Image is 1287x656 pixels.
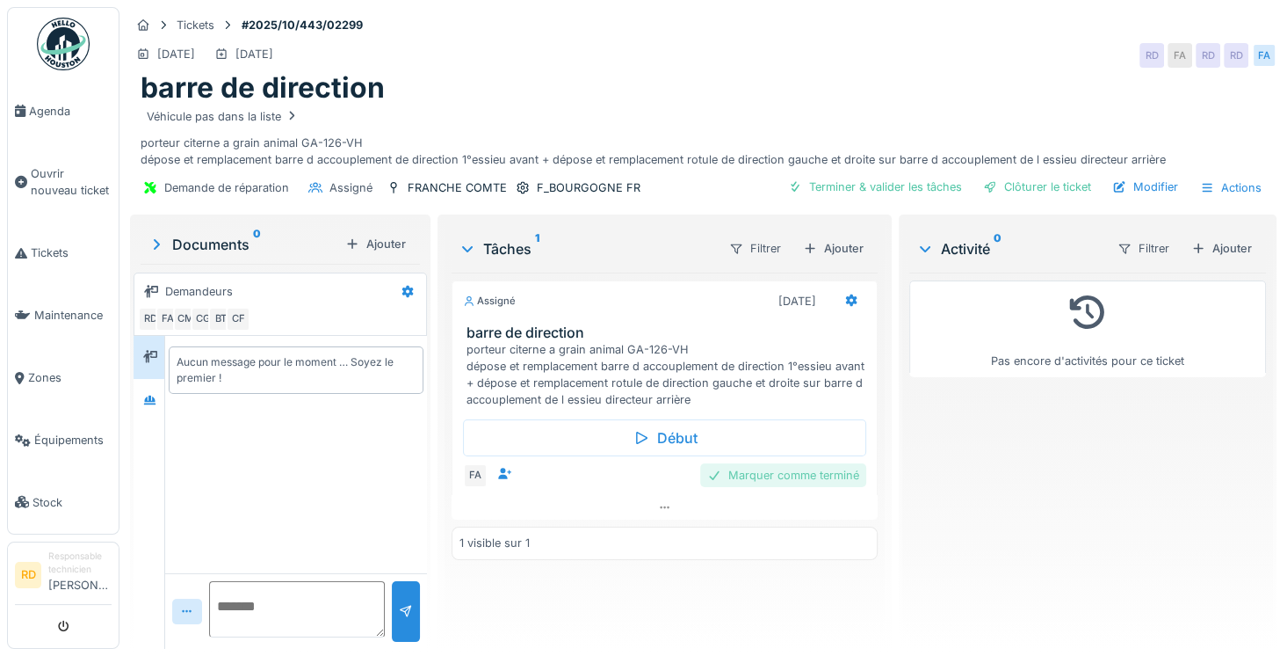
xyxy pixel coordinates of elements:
div: [DATE] [235,46,273,62]
a: Zones [8,346,119,409]
div: Ajouter [796,237,871,260]
div: RD [1139,43,1164,68]
div: Assigné [463,294,516,309]
div: Pas encore d'activités pour ce ticket [921,288,1254,370]
a: Agenda [8,80,119,142]
div: porteur citerne a grain animal GA-126-VH dépose et remplacement barre d accouplement de direction... [141,106,1266,169]
a: Maintenance [8,284,119,346]
span: Stock [33,494,112,511]
div: Tickets [177,17,214,33]
div: [DATE] [778,293,816,310]
li: [PERSON_NAME] [48,550,112,601]
div: Filtrer [721,236,789,261]
div: Activité [916,238,1103,259]
div: Demandeurs [165,283,233,300]
div: Début [463,419,866,456]
div: Clôturer le ticket [976,175,1098,199]
span: Ouvrir nouveau ticket [31,165,112,199]
span: Agenda [29,103,112,120]
a: Ouvrir nouveau ticket [8,142,119,222]
span: Équipements [34,432,112,448]
div: FA [1252,43,1276,68]
div: FA [155,307,180,332]
a: Équipements [8,409,119,471]
sup: 1 [535,238,539,259]
div: Actions [1192,175,1269,200]
div: FRANCHE COMTE [408,179,507,196]
div: BT [208,307,233,332]
li: RD [15,562,41,588]
div: CG [191,307,215,332]
div: Ajouter [338,232,413,256]
div: CF [226,307,250,332]
sup: 0 [994,238,1001,259]
div: RD [1224,43,1248,68]
div: Responsable technicien [48,550,112,577]
strong: #2025/10/443/02299 [235,17,370,33]
div: RD [1196,43,1220,68]
span: Tickets [31,244,112,261]
a: RD Responsable technicien[PERSON_NAME] [15,550,112,605]
div: Terminer & valider les tâches [781,175,969,199]
div: Filtrer [1110,236,1177,261]
div: [DATE] [157,46,195,62]
a: Stock [8,471,119,534]
div: 1 visible sur 1 [459,535,530,551]
div: Tâches [459,238,714,259]
span: Zones [28,369,112,386]
div: CM [173,307,198,332]
span: Maintenance [34,307,112,324]
h1: barre de direction [141,71,385,105]
img: Badge_color-CXgf-gQk.svg [37,18,90,70]
div: Véhicule pas dans la liste [147,108,299,125]
div: Marquer comme terminé [700,463,866,487]
div: FA [463,463,488,488]
div: Modifier [1105,175,1185,199]
div: RD [138,307,163,332]
div: porteur citerne a grain animal GA-126-VH dépose et remplacement barre d accouplement de direction... [466,341,870,409]
div: Aucun message pour le moment … Soyez le premier ! [177,354,416,386]
div: Demande de réparation [164,179,289,196]
div: FA [1168,43,1192,68]
div: Assigné [329,179,372,196]
sup: 0 [253,234,261,255]
div: F_BOURGOGNE FR [537,179,640,196]
a: Tickets [8,222,119,284]
div: Ajouter [1184,237,1259,260]
div: Documents [148,234,338,255]
h3: barre de direction [466,324,870,341]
